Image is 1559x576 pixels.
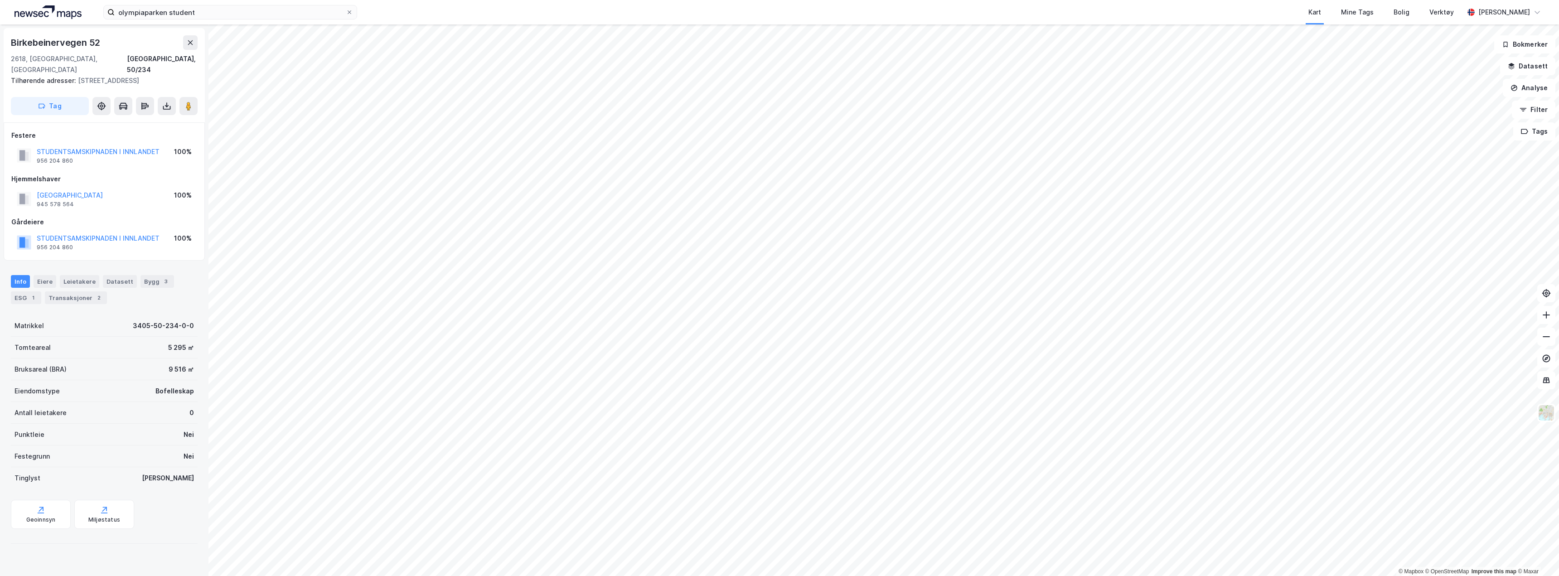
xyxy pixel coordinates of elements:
[103,275,137,288] div: Datasett
[37,201,74,208] div: 945 578 564
[1429,7,1454,18] div: Verktøy
[1394,7,1409,18] div: Bolig
[142,473,194,484] div: [PERSON_NAME]
[94,293,103,302] div: 2
[15,429,44,440] div: Punktleie
[168,342,194,353] div: 5 295 ㎡
[1494,35,1555,53] button: Bokmerker
[15,473,40,484] div: Tinglyst
[11,35,102,50] div: Birkebeinervegen 52
[155,386,194,397] div: Bofelleskap
[127,53,198,75] div: [GEOGRAPHIC_DATA], 50/234
[15,451,50,462] div: Festegrunn
[15,342,51,353] div: Tomteareal
[1425,568,1469,575] a: OpenStreetMap
[115,5,346,19] input: Søk på adresse, matrikkel, gårdeiere, leietakere eller personer
[184,429,194,440] div: Nei
[1472,568,1516,575] a: Improve this map
[11,97,89,115] button: Tag
[26,516,56,523] div: Geoinnsyn
[1500,57,1555,75] button: Datasett
[11,275,30,288] div: Info
[189,407,194,418] div: 0
[11,174,197,184] div: Hjemmelshaver
[1538,404,1555,421] img: Z
[1341,7,1374,18] div: Mine Tags
[1514,532,1559,576] iframe: Chat Widget
[174,146,192,157] div: 100%
[15,407,67,418] div: Antall leietakere
[133,320,194,331] div: 3405-50-234-0-0
[15,5,82,19] img: logo.a4113a55bc3d86da70a041830d287a7e.svg
[11,130,197,141] div: Festere
[34,275,56,288] div: Eiere
[15,320,44,331] div: Matrikkel
[174,190,192,201] div: 100%
[1308,7,1321,18] div: Kart
[15,386,60,397] div: Eiendomstype
[11,217,197,227] div: Gårdeiere
[11,75,190,86] div: [STREET_ADDRESS]
[88,516,120,523] div: Miljøstatus
[161,277,170,286] div: 3
[15,364,67,375] div: Bruksareal (BRA)
[1514,532,1559,576] div: Kontrollprogram for chat
[1478,7,1530,18] div: [PERSON_NAME]
[1513,122,1555,140] button: Tags
[11,291,41,304] div: ESG
[11,53,127,75] div: 2618, [GEOGRAPHIC_DATA], [GEOGRAPHIC_DATA]
[11,77,78,84] span: Tilhørende adresser:
[1512,101,1555,119] button: Filter
[60,275,99,288] div: Leietakere
[1503,79,1555,97] button: Analyse
[37,157,73,165] div: 956 204 860
[29,293,38,302] div: 1
[37,244,73,251] div: 956 204 860
[140,275,174,288] div: Bygg
[1399,568,1423,575] a: Mapbox
[169,364,194,375] div: 9 516 ㎡
[174,233,192,244] div: 100%
[45,291,107,304] div: Transaksjoner
[184,451,194,462] div: Nei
